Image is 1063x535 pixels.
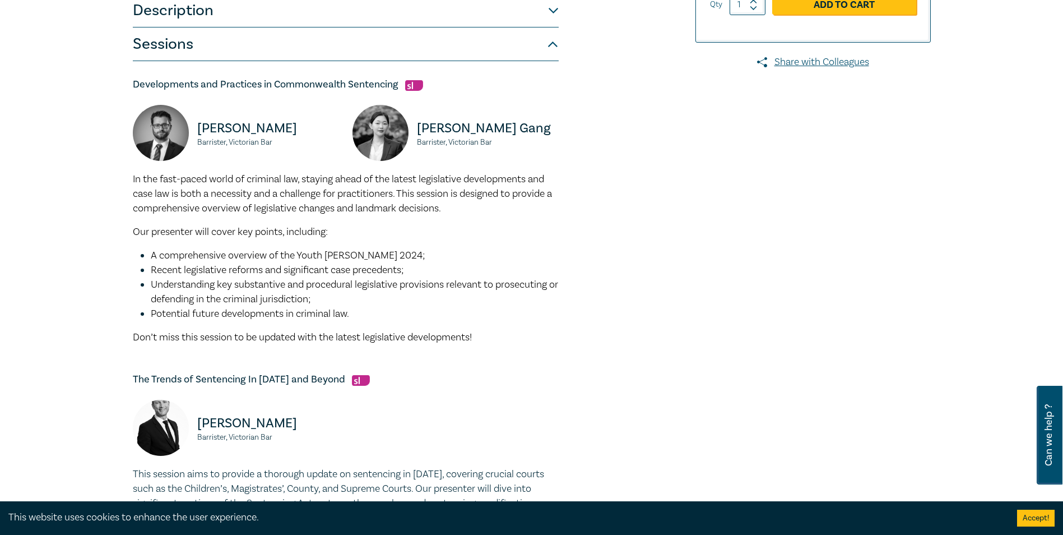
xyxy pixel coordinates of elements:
small: Barrister, Victorian Bar [197,433,339,441]
h5: Developments and Practices in Commonwealth Sentencing [133,78,559,91]
button: Accept cookies [1017,510,1055,527]
small: Barrister, Victorian Bar [417,139,559,146]
p: [PERSON_NAME] [197,119,339,137]
img: Paul Kounnas [133,105,189,161]
img: Chris Hooper [133,400,189,456]
p: This session aims to provide a thorough update on sentencing in [DATE], covering crucial courts s... [133,467,559,525]
span: In the fast-paced world of criminal law, staying ahead of the latest legislative developments and... [133,173,552,215]
span: Don’t miss this session to be updated with the latest legislative developments! [133,331,472,344]
p: [PERSON_NAME] Gang [417,119,559,137]
span: Potential future developments in criminal law. [151,307,349,320]
img: Substantive Law [352,375,370,386]
span: Recent legislative reforms and significant case precedents; [151,264,404,276]
h5: The Trends of Sentencing In [DATE] and Beyond [133,373,559,386]
div: This website uses cookies to enhance the user experience. [8,510,1000,525]
span: Understanding key substantive and procedural legislative provisions relevant to prosecuting or de... [151,278,558,306]
span: Can we help ? [1043,393,1054,478]
img: Substantive Law [405,80,423,91]
span: Our presenter will cover key points, including: [133,225,328,238]
span: A comprehensive overview of the Youth [PERSON_NAME] 2024; [151,249,425,262]
a: Share with Colleagues [695,55,931,70]
small: Barrister, Victorian Bar [197,139,339,146]
img: Daye Gang [352,105,409,161]
button: Sessions [133,27,559,61]
p: [PERSON_NAME] [197,414,339,432]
